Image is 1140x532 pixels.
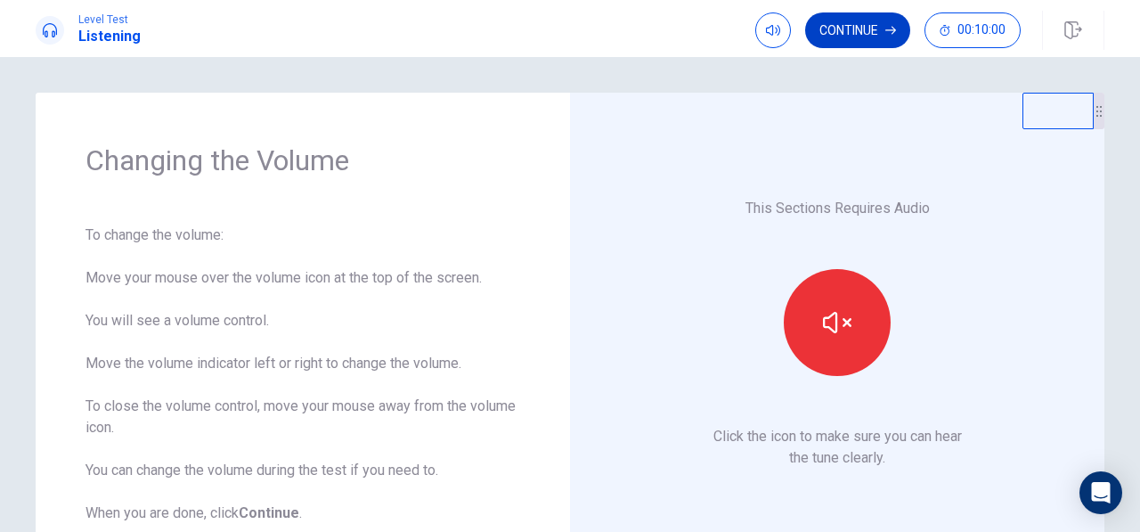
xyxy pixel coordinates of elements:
[924,12,1021,48] button: 00:10:00
[745,198,930,219] p: This Sections Requires Audio
[957,23,1006,37] span: 00:10:00
[713,426,962,469] p: Click the icon to make sure you can hear the tune clearly.
[805,12,910,48] button: Continue
[239,504,299,521] b: Continue
[1079,471,1122,514] div: Open Intercom Messenger
[85,225,520,524] div: To change the volume: Move your mouse over the volume icon at the top of the screen. You will see...
[85,143,520,178] h1: Changing the Volume
[78,26,141,47] h1: Listening
[78,13,141,26] span: Level Test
